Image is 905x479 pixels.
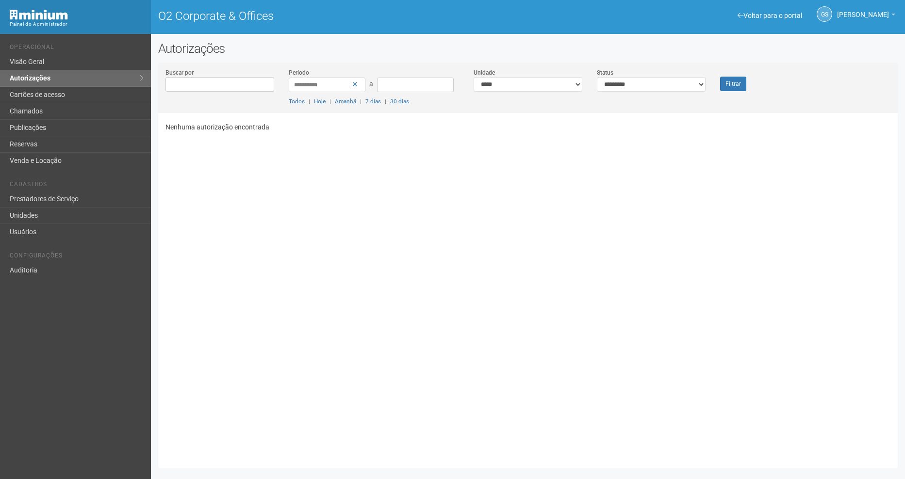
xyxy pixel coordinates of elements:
a: Todos [289,98,305,105]
label: Buscar por [165,68,194,77]
a: 30 dias [390,98,409,105]
h2: Autorizações [158,41,898,56]
a: GS [817,6,832,22]
button: Filtrar [720,77,746,91]
label: Status [597,68,613,77]
a: Hoje [314,98,326,105]
label: Período [289,68,309,77]
span: Gabriela Souza [837,1,889,18]
img: Minium [10,10,68,20]
li: Configurações [10,252,144,262]
div: Painel do Administrador [10,20,144,29]
li: Cadastros [10,181,144,191]
a: [PERSON_NAME] [837,12,895,20]
a: Voltar para o portal [738,12,802,19]
span: | [385,98,386,105]
a: Amanhã [335,98,356,105]
span: a [369,80,373,88]
li: Operacional [10,44,144,54]
a: 7 dias [365,98,381,105]
span: | [309,98,310,105]
label: Unidade [474,68,495,77]
h1: O2 Corporate & Offices [158,10,521,22]
span: | [360,98,362,105]
p: Nenhuma autorização encontrada [165,123,890,131]
span: | [329,98,331,105]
